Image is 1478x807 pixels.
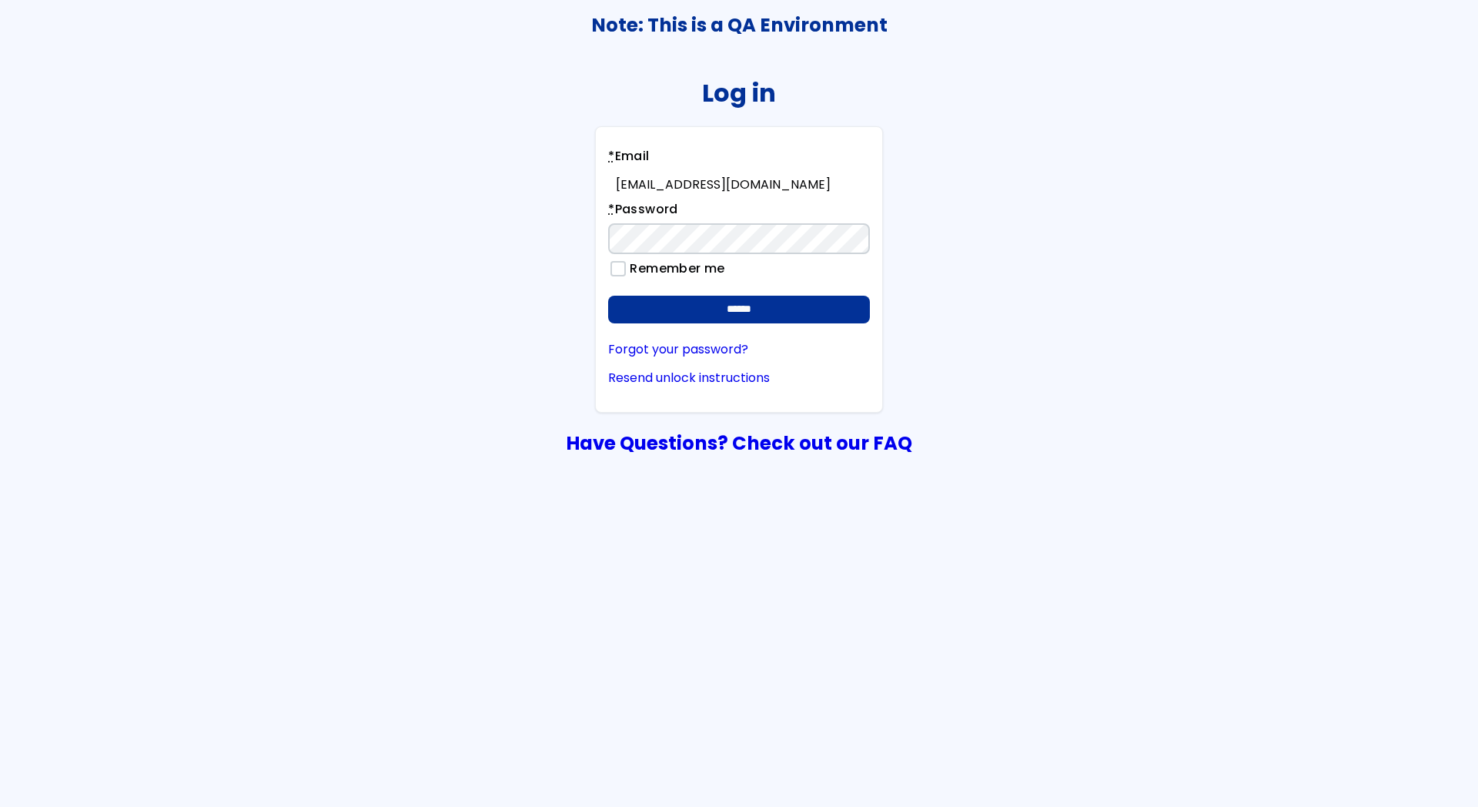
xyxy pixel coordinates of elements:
[608,343,870,357] a: Forgot your password?
[1,15,1477,36] h3: Note: This is a QA Environment
[566,430,912,457] a: Have Questions? Check out our FAQ
[608,200,614,218] abbr: required
[623,262,725,276] label: Remember me
[608,147,649,170] label: Email
[608,371,870,385] a: Resend unlock instructions
[616,178,870,192] div: [EMAIL_ADDRESS][DOMAIN_NAME]
[608,147,614,165] abbr: required
[702,79,776,107] h2: Log in
[608,200,678,223] label: Password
